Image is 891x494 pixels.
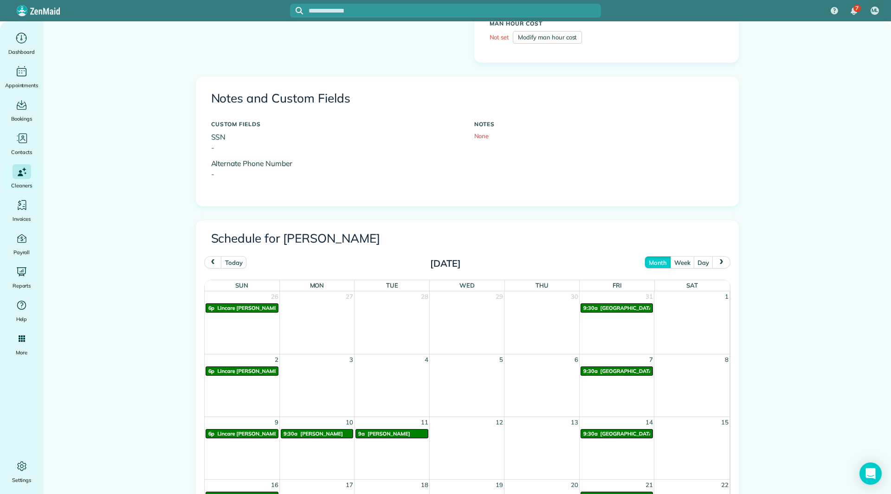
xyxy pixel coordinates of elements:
[570,291,579,302] span: 30
[4,298,39,324] a: Help
[358,430,365,437] span: 9a
[490,33,510,41] span: Not set
[13,248,30,257] span: Payroll
[4,231,39,257] a: Payroll
[844,1,864,21] div: 7 unread notifications
[284,430,298,437] span: 9:30a
[4,64,39,90] a: Appointments
[206,366,278,376] a: 6p Lincare [PERSON_NAME] Locartion
[694,256,713,269] button: day
[300,430,343,437] span: [PERSON_NAME]
[221,256,246,269] button: today
[420,480,429,491] span: 18
[490,20,723,26] h5: MAN HOUR COST
[424,354,429,366] span: 4
[11,181,32,190] span: Cleaners
[724,354,730,366] span: 8
[459,282,475,289] span: Wed
[206,429,278,438] a: 6p Lincare [PERSON_NAME] Locartion
[310,282,324,289] span: Mon
[386,282,398,289] span: Tue
[208,305,215,311] span: 6p
[4,198,39,224] a: Invoices
[8,47,35,57] span: Dashboard
[345,417,354,428] span: 10
[206,303,278,313] a: 6p Lincare [PERSON_NAME] Locartion
[495,291,504,302] span: 29
[211,132,460,154] p: SSN -
[648,354,654,366] span: 7
[217,305,303,311] span: Lincare [PERSON_NAME] Locartion
[4,31,39,57] a: Dashboard
[345,291,354,302] span: 27
[645,480,654,491] span: 21
[420,417,429,428] span: 11
[368,430,410,437] span: [PERSON_NAME]
[13,214,31,224] span: Invoices
[355,429,428,438] a: 9a [PERSON_NAME]
[211,232,723,245] h3: Schedule for [PERSON_NAME]
[686,282,698,289] span: Sat
[281,429,354,438] a: 9:30a [PERSON_NAME]
[211,121,460,127] h5: CUSTOM FIELDS
[583,305,598,311] span: 9:30a
[211,92,723,105] h3: Notes and Custom Fields
[583,368,598,374] span: 9:30a
[270,291,279,302] span: 26
[4,164,39,190] a: Cleaners
[859,462,882,485] div: Open Intercom Messenger
[345,480,354,491] span: 17
[274,354,279,366] span: 2
[720,417,730,428] span: 15
[274,417,279,428] span: 9
[581,429,653,438] a: 9:30a [GEOGRAPHIC_DATA]
[583,430,598,437] span: 9:30a
[290,7,303,14] button: Focus search
[387,258,504,269] h2: [DATE]
[235,282,248,289] span: Sun
[536,282,549,289] span: Thu
[513,31,582,44] a: Modify man hour cost
[4,459,39,485] a: Settings
[600,430,655,437] span: [GEOGRAPHIC_DATA]
[204,256,222,269] button: prev
[11,114,32,123] span: Bookings
[5,81,39,90] span: Appointments
[16,314,27,324] span: Help
[724,291,730,302] span: 1
[570,480,579,491] span: 20
[349,354,354,366] span: 3
[16,348,27,357] span: More
[645,291,654,302] span: 31
[474,132,489,140] span: None
[645,417,654,428] span: 14
[498,354,504,366] span: 5
[872,7,878,14] span: ML
[600,368,655,374] span: [GEOGRAPHIC_DATA]
[217,368,303,374] span: Lincare [PERSON_NAME] Locartion
[4,97,39,123] a: Bookings
[4,131,39,157] a: Contacts
[474,121,723,127] h5: NOTES
[581,303,653,313] a: 9:30a [GEOGRAPHIC_DATA]
[208,430,215,437] span: 6p
[613,282,622,289] span: Fri
[12,475,32,485] span: Settings
[217,430,303,437] span: Lincare [PERSON_NAME] Locartion
[296,7,303,14] svg: Focus search
[270,480,279,491] span: 16
[420,291,429,302] span: 28
[645,256,671,269] button: month
[570,417,579,428] span: 13
[712,256,730,269] button: next
[600,305,655,311] span: [GEOGRAPHIC_DATA]
[720,480,730,491] span: 22
[11,148,32,157] span: Contacts
[211,158,460,180] p: Alternate Phone Number -
[574,354,579,366] span: 6
[4,264,39,290] a: Reports
[13,281,31,290] span: Reports
[670,256,694,269] button: week
[495,417,504,428] span: 12
[855,5,859,12] span: 7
